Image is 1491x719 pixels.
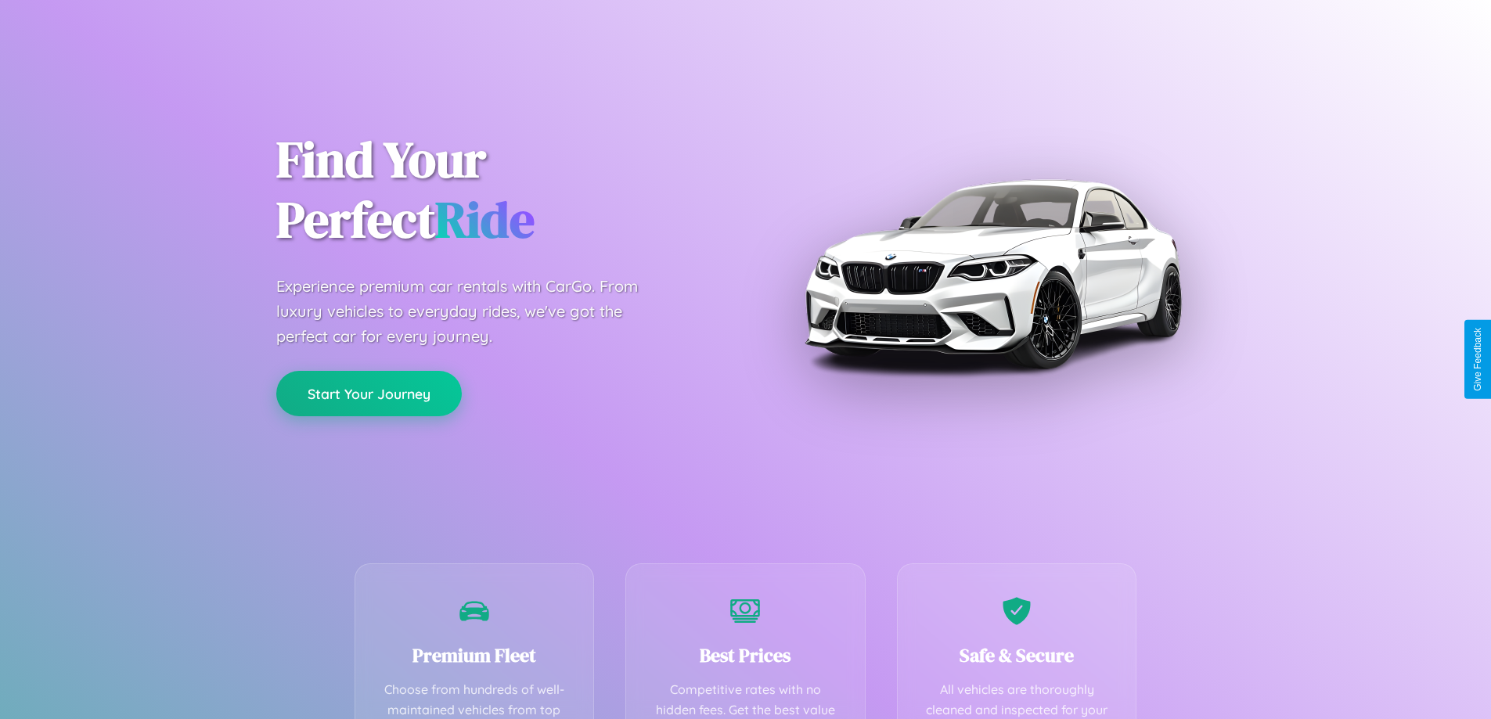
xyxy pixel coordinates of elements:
h3: Premium Fleet [379,642,571,668]
img: Premium BMW car rental vehicle [797,78,1188,469]
span: Ride [435,185,535,253]
h1: Find Your Perfect [276,130,722,250]
h3: Safe & Secure [921,642,1113,668]
h3: Best Prices [650,642,841,668]
div: Give Feedback [1472,328,1483,391]
p: Experience premium car rentals with CarGo. From luxury vehicles to everyday rides, we've got the ... [276,274,668,349]
button: Start Your Journey [276,371,462,416]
